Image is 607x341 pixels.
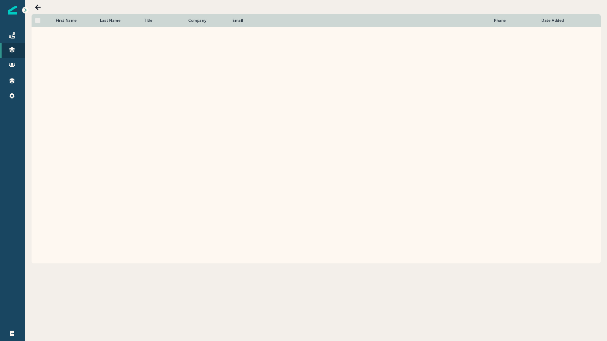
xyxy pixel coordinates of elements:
div: Date Added [541,18,581,23]
div: Phone [494,18,534,23]
div: Email [233,18,486,23]
img: Inflection [8,6,17,15]
div: First Name [56,18,92,23]
div: Last Name [100,18,137,23]
div: Title [144,18,181,23]
button: Go back [32,1,44,14]
div: Company [188,18,225,23]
